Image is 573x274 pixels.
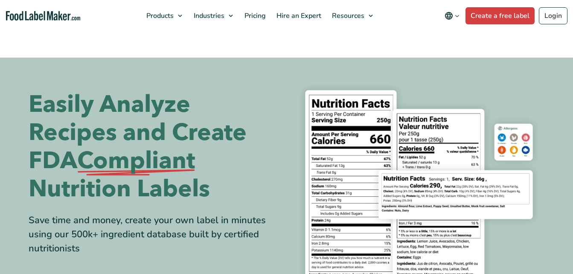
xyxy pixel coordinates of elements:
span: Industries [191,11,225,20]
span: Resources [329,11,365,20]
a: Food Label Maker homepage [6,11,81,21]
a: Login [539,7,567,24]
span: Pricing [242,11,267,20]
span: Hire an Expert [274,11,322,20]
h1: Easily Analyze Recipes and Create FDA Nutrition Labels [29,90,280,203]
div: Save time and money, create your own label in minutes using our 500k+ ingredient database built b... [29,213,280,256]
span: Compliant [77,147,195,175]
a: Create a free label [465,7,535,24]
span: Products [144,11,175,20]
button: Change language [439,7,465,24]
